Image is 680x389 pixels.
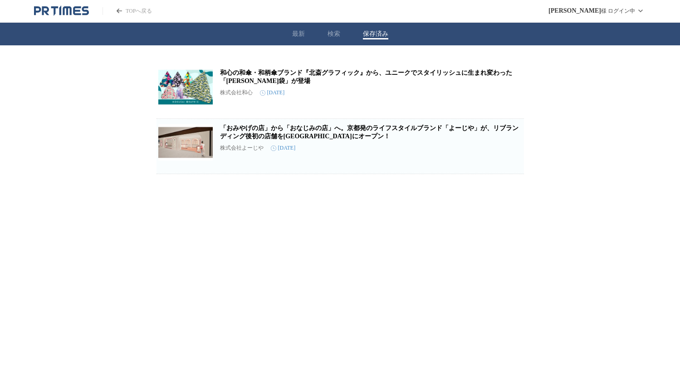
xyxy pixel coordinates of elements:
button: 保存済み [363,30,388,38]
a: PR TIMESのトップページはこちら [34,5,89,16]
time: [DATE] [260,89,285,96]
span: [PERSON_NAME] [548,7,601,15]
button: 検索 [328,30,340,38]
img: 和心の和傘・和柄傘ブランド『北斎グラフィック』から、ユニークでスタイリッシュに生まれ変わった「吾妻袋」が登場 [158,69,213,105]
a: 「おみやげの店」から「おなじみの店」へ。京都発のライフスタイルブランド「よーじや」が、リブランディング後初の店舗を[GEOGRAPHIC_DATA]にオープン！ [220,125,519,140]
p: 株式会社和心 [220,89,253,97]
time: [DATE] [271,145,296,151]
img: 「おみやげの店」から「おなじみの店」へ。京都発のライフスタイルブランド「よーじや」が、リブランディング後初の店舗を大丸心斎橋店にオープン！ [158,124,213,160]
a: 和心の和傘・和柄傘ブランド『北斎グラフィック』から、ユニークでスタイリッシュに生まれ変わった「[PERSON_NAME]袋」が登場 [220,69,512,84]
button: 最新 [292,30,305,38]
p: 株式会社よーじや [220,144,264,152]
a: PR TIMESのトップページはこちら [103,7,152,15]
